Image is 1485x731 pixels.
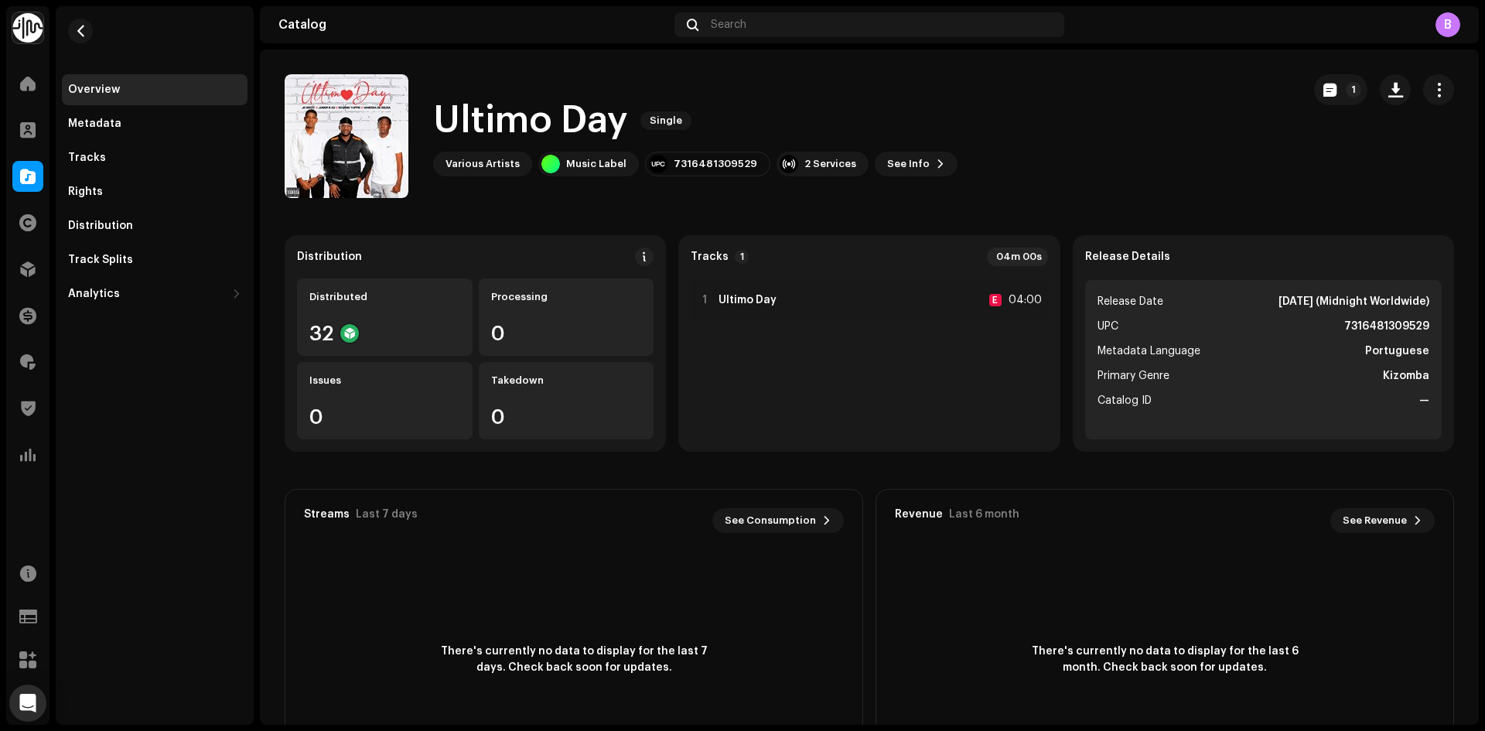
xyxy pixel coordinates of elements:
button: See Info [875,152,958,176]
div: 04:00 [1008,291,1042,309]
div: 04m 00s [987,248,1048,266]
div: Revenue [895,508,943,521]
div: Last 7 days [356,508,418,521]
h1: Ultimo Day [433,96,628,145]
div: Rights [68,186,103,198]
div: Distributed [309,291,460,303]
span: UPC [1098,317,1118,336]
span: Search [711,19,746,31]
div: Issues [309,374,460,387]
button: 1 [1314,74,1367,105]
div: Analytics [68,288,120,300]
div: Takedown [491,374,642,387]
span: Release Date [1098,292,1163,311]
strong: Portuguese [1365,342,1429,360]
span: See Revenue [1343,505,1407,536]
strong: — [1419,391,1429,410]
re-m-nav-item: Metadata [62,108,247,139]
div: E [989,294,1002,306]
span: See Info [887,149,930,179]
div: Track Splits [68,254,133,266]
strong: Tracks [691,251,729,263]
span: Primary Genre [1098,367,1169,385]
span: Metadata Language [1098,342,1200,360]
span: Single [640,111,691,130]
p-badge: 1 [1346,82,1361,97]
span: There's currently no data to display for the last 7 days. Check back soon for updates. [435,644,713,676]
span: See Consumption [725,505,816,536]
strong: Ultimo Day [719,294,777,306]
div: 7316481309529 [674,158,757,170]
re-m-nav-item: Overview [62,74,247,105]
div: Metadata [68,118,121,130]
div: Distribution [68,220,133,232]
strong: Kizomba [1383,367,1429,385]
div: B [1435,12,1460,37]
div: Distribution [297,251,362,263]
div: Processing [491,291,642,303]
re-m-nav-item: Rights [62,176,247,207]
div: Various Artists [445,158,520,170]
re-m-nav-item: Track Splits [62,244,247,275]
img: 0f74c21f-6d1c-4dbc-9196-dbddad53419e [12,12,43,43]
re-m-nav-dropdown: Analytics [62,278,247,309]
div: Tracks [68,152,106,164]
strong: Release Details [1085,251,1170,263]
span: There's currently no data to display for the last 6 month. Check back soon for updates. [1026,644,1304,676]
strong: [DATE] (Midnight Worldwide) [1278,292,1429,311]
div: Last 6 month [949,508,1019,521]
button: See Revenue [1330,508,1435,533]
button: See Consumption [712,508,844,533]
div: Music Label [566,158,626,170]
div: Streams [304,508,350,521]
p-badge: 1 [735,250,749,264]
re-m-nav-item: Distribution [62,210,247,241]
div: 2 Services [804,158,856,170]
div: Catalog [278,19,668,31]
strong: 7316481309529 [1344,317,1429,336]
span: Catalog ID [1098,391,1152,410]
re-m-nav-item: Tracks [62,142,247,173]
div: Open Intercom Messenger [9,685,46,722]
div: Overview [68,84,120,96]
